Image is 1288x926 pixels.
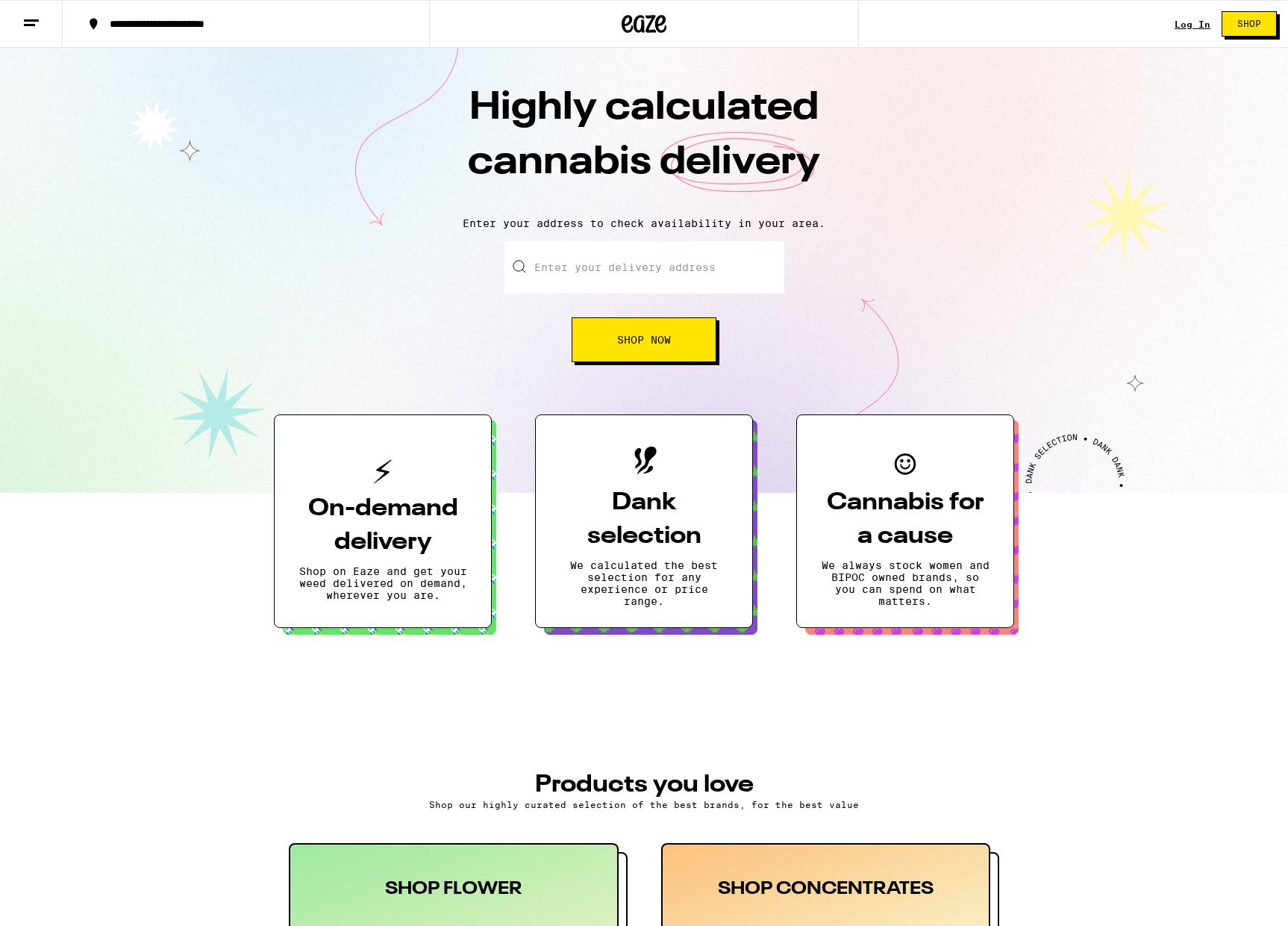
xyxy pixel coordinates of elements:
h3: Cannabis for a cause [821,486,990,553]
p: Shop our highly curated selection of the best brands, for the best value [289,800,999,810]
h3: On-demand delivery [298,492,467,559]
button: On-demand deliveryShop on Eaze and get your weed delivered on demand, wherever you are. [274,414,492,628]
button: Cannabis for a causeWe always stock women and BIPOC owned brands, so you can spend on what matters. [796,414,1014,628]
a: Log In [1175,19,1210,29]
button: Shop [1222,11,1277,37]
h3: PRODUCTS YOU LOVE [289,773,999,797]
button: Shop Now [572,317,716,362]
span: Shop Now [617,335,671,345]
input: Enter your delivery address [504,241,784,293]
p: We calculated the best selection for any experience or price range. [560,559,728,607]
button: Dank selectionWe calculated the best selection for any experience or price range. [535,414,753,628]
a: Shop [1210,11,1288,37]
h1: Highly calculated cannabis delivery [383,81,905,205]
p: We always stock women and BIPOC owned brands, so you can spend on what matters. [821,559,990,607]
p: Enter your address to check availability in your area. [15,217,1273,229]
span: Shop [1237,19,1261,28]
p: Shop on Eaze and get your weed delivered on demand, wherever you are. [298,565,467,601]
h3: Dank selection [560,486,728,553]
